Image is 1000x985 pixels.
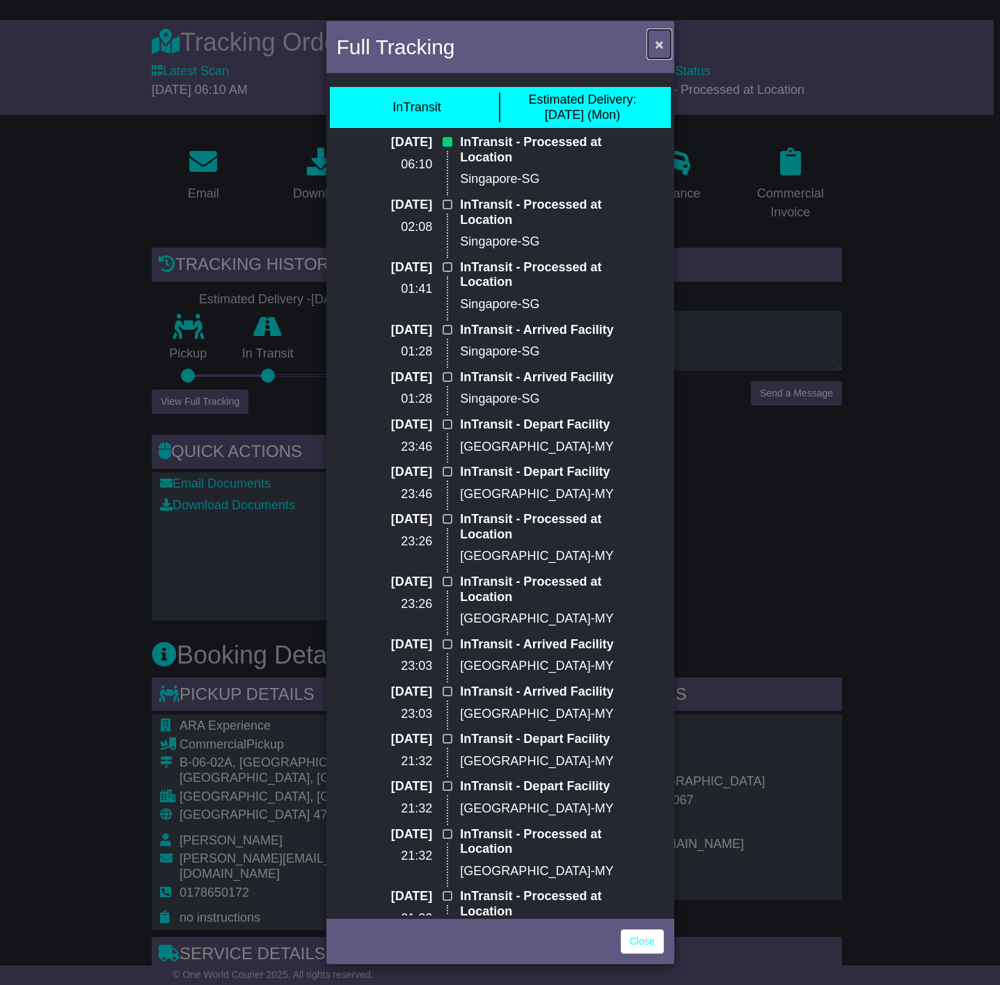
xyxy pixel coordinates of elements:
[367,440,432,455] p: 23:46
[367,801,432,817] p: 21:32
[460,707,633,722] p: [GEOGRAPHIC_DATA]-MY
[528,93,636,122] div: [DATE] (Mon)
[460,732,633,747] p: InTransit - Depart Facility
[367,779,432,794] p: [DATE]
[460,260,633,290] p: InTransit - Processed at Location
[367,344,432,360] p: 01:28
[460,370,633,385] p: InTransit - Arrived Facility
[367,889,432,904] p: [DATE]
[460,889,633,919] p: InTransit - Processed at Location
[367,597,432,612] p: 23:26
[460,465,633,480] p: InTransit - Depart Facility
[460,779,633,794] p: InTransit - Depart Facility
[367,392,432,407] p: 01:28
[460,684,633,700] p: InTransit - Arrived Facility
[460,575,633,604] p: InTransit - Processed at Location
[460,512,633,542] p: InTransit - Processed at Location
[367,157,432,173] p: 06:10
[460,864,633,879] p: [GEOGRAPHIC_DATA]-MY
[460,637,633,652] p: InTransit - Arrived Facility
[367,684,432,700] p: [DATE]
[648,30,670,58] button: Close
[392,100,441,115] div: InTransit
[367,260,432,275] p: [DATE]
[367,659,432,674] p: 23:03
[367,827,432,842] p: [DATE]
[621,929,664,954] a: Close
[367,135,432,150] p: [DATE]
[460,827,633,857] p: InTransit - Processed at Location
[460,659,633,674] p: [GEOGRAPHIC_DATA]-MY
[367,323,432,338] p: [DATE]
[367,911,432,927] p: 21:32
[337,31,455,63] h4: Full Tracking
[460,801,633,817] p: [GEOGRAPHIC_DATA]-MY
[460,754,633,769] p: [GEOGRAPHIC_DATA]-MY
[460,440,633,455] p: [GEOGRAPHIC_DATA]-MY
[367,465,432,480] p: [DATE]
[367,707,432,722] p: 23:03
[528,93,636,106] span: Estimated Delivery:
[367,198,432,213] p: [DATE]
[655,36,663,52] span: ×
[460,487,633,502] p: [GEOGRAPHIC_DATA]-MY
[367,282,432,297] p: 01:41
[460,344,633,360] p: Singapore-SG
[460,234,633,250] p: Singapore-SG
[460,323,633,338] p: InTransit - Arrived Facility
[460,297,633,312] p: Singapore-SG
[460,392,633,407] p: Singapore-SG
[460,549,633,564] p: [GEOGRAPHIC_DATA]-MY
[367,849,432,864] p: 21:32
[460,135,633,165] p: InTransit - Processed at Location
[367,637,432,652] p: [DATE]
[367,575,432,590] p: [DATE]
[460,611,633,627] p: [GEOGRAPHIC_DATA]-MY
[460,417,633,433] p: InTransit - Depart Facility
[367,732,432,747] p: [DATE]
[367,220,432,235] p: 02:08
[367,370,432,385] p: [DATE]
[367,512,432,527] p: [DATE]
[460,198,633,227] p: InTransit - Processed at Location
[460,172,633,187] p: Singapore-SG
[367,534,432,550] p: 23:26
[367,417,432,433] p: [DATE]
[367,754,432,769] p: 21:32
[367,487,432,502] p: 23:46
